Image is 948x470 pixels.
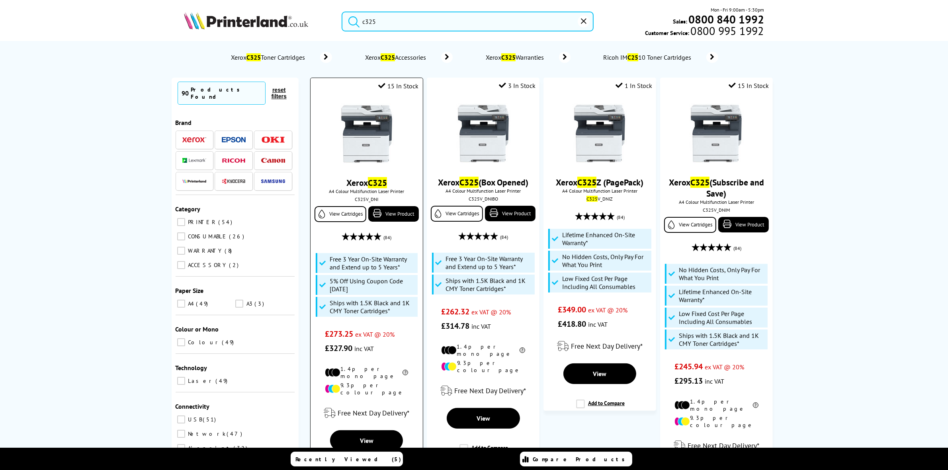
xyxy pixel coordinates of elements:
[617,210,625,225] span: (84)
[222,158,246,163] img: Ricoh
[354,345,374,353] span: inc VAT
[688,12,764,27] b: 0800 840 1992
[485,52,571,63] a: XeroxC325Warranties
[196,300,210,307] span: 49
[679,310,766,326] span: Low Fixed Cost Per Page Including All Consumables
[459,444,508,459] label: Add to Compare
[441,321,469,331] span: £314.78
[588,306,627,314] span: ex VAT @ 20%
[562,275,649,291] span: Low Fixed Cost Per Page Including All Consumables
[186,300,195,307] span: A4
[368,206,418,222] a: View Product
[441,306,469,317] span: £262.32
[602,52,718,63] a: Ricoh IMC2510 Toner Cartridges
[338,408,409,417] span: Free Next Day Delivery*
[453,103,513,163] img: xerox-c325-front-small.jpg
[176,205,201,213] span: Category
[266,86,293,100] button: reset filters
[176,287,204,294] span: Paper Size
[203,416,218,423] span: 51
[562,253,649,269] span: No Hidden Costs, Only Pay For What You Print
[337,104,397,164] img: xerox-c325-front-small.jpg
[216,377,230,384] span: 49
[186,339,221,346] span: Colour
[342,12,593,31] input: Search product or bran
[177,415,185,423] input: USB 51
[177,300,185,308] input: A4 49
[261,137,285,143] img: OKI
[711,6,764,14] span: Mon - Fri 9:00am - 5:30pm
[669,177,764,199] a: XeroxC325(Subscribe and Save)
[686,103,746,163] img: xerox-c325-front-small.jpg
[176,364,207,372] span: Technology
[177,430,185,438] input: Network 47
[602,53,694,61] span: Ricoh IM 10 Toner Cartridges
[674,361,703,372] span: £245.94
[433,196,534,202] div: C325V_DNIBO
[182,158,206,163] img: Lexmark
[346,177,387,188] a: XeroxC325
[230,53,309,61] span: Xerox Toner Cartridges
[570,103,629,163] img: xerox-c325-front-small.jpg
[182,137,206,142] img: Xerox
[616,82,652,90] div: 1 In Stock
[499,82,536,90] div: 3 In Stock
[227,430,244,437] span: 47
[664,435,769,457] div: modal_delivery
[315,402,418,424] div: modal_delivery
[296,456,402,463] span: Recently Viewed (5)
[446,277,533,293] span: Ships with 1.5K Black and 1K CMY Toner Cartridges*
[364,53,430,61] span: Xerox Accessories
[718,217,769,232] a: View Product
[733,241,741,256] span: (84)
[441,359,525,374] li: 9.3p per colour page
[186,445,233,452] span: Airprint
[705,363,744,371] span: ex VAT @ 20%
[431,380,536,402] div: modal_delivery
[186,416,202,423] span: USB
[229,261,241,269] span: 2
[177,338,185,346] input: Colour 49
[182,89,189,97] span: 90
[177,218,185,226] input: PRINTER 54
[230,52,332,63] a: XeroxC325Toner Cartridges
[176,325,219,333] span: Colour or Mono
[627,53,638,61] mark: C25
[593,370,606,378] span: View
[261,179,285,183] img: Samsung
[520,452,632,466] a: Compare Products
[222,178,246,184] img: Kyocera
[471,322,491,330] span: inc VAT
[177,444,185,452] input: Airprint 32
[729,82,769,90] div: 15 In Stock
[664,199,769,205] span: A4 Colour Multifunction Laser Printer
[705,377,724,385] span: inc VAT
[325,382,408,396] li: 9.3p per colour page
[674,414,758,429] li: 9.3p per colour page
[176,402,210,410] span: Connectivity
[674,398,758,412] li: 1.4p per mono page
[673,18,687,25] span: Sales:
[679,332,766,347] span: Ships with 1.5K Black and 1K CMY Toner Cartridges*
[330,430,403,451] a: View
[533,456,629,463] span: Compare Products
[186,430,226,437] span: Network
[477,414,490,422] span: View
[438,177,528,188] a: XeroxC325(Box Opened)
[586,196,598,202] mark: C325
[325,329,353,339] span: £273.25
[317,196,416,202] div: C325V_DNI
[222,137,246,143] img: Epson
[441,343,525,357] li: 1.4p per mono page
[383,230,391,245] span: (84)
[379,82,419,90] div: 15 In Stock
[186,261,229,269] span: ACCESSORY
[558,304,586,315] span: £349.00
[547,335,652,357] div: modal_delivery
[558,319,586,329] span: £418.80
[186,247,224,254] span: WARRANTY
[244,300,254,307] span: A3
[186,218,218,226] span: PRINTER
[577,177,596,188] mark: C325
[431,206,483,222] a: View Cartridges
